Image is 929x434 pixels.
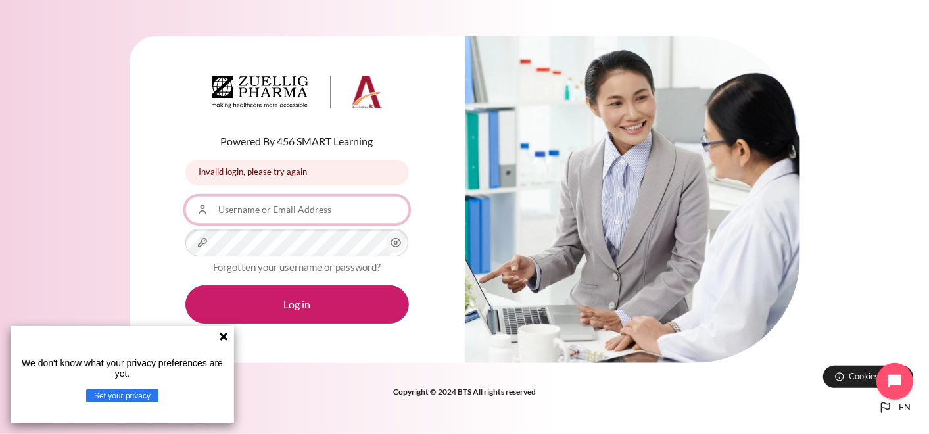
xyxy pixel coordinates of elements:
p: We don't know what your privacy preferences are yet. [16,358,229,379]
button: Set your privacy [86,389,158,402]
a: Architeck [212,76,383,114]
input: Username or Email Address [185,196,409,224]
p: Powered By 456 SMART Learning [185,133,409,149]
strong: Copyright © 2024 BTS All rights reserved [393,387,536,397]
button: Languages [872,395,916,421]
button: Cookies notice [823,366,913,388]
button: Log in [185,285,409,324]
span: en [899,401,911,414]
a: Forgotten your username or password? [213,261,381,273]
img: Architeck [212,76,383,108]
div: Invalid login, please try again [185,160,409,185]
span: Cookies notice [849,370,903,383]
